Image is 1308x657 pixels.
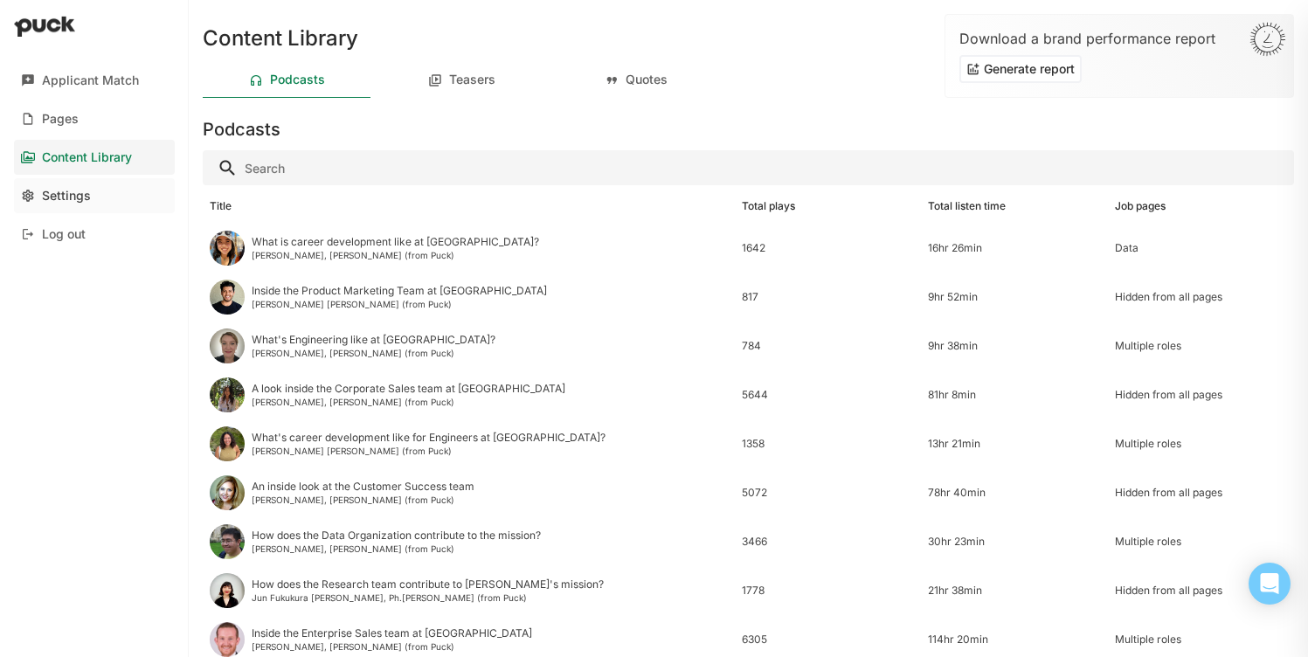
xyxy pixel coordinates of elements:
[252,299,547,309] div: [PERSON_NAME] [PERSON_NAME] (from Puck)
[252,627,532,640] div: Inside the Enterprise Sales team at [GEOGRAPHIC_DATA]
[928,438,1101,450] div: 13hr 21min
[742,487,915,499] div: 5072
[959,29,1279,48] div: Download a brand performance report
[1115,487,1288,499] div: Hidden from all pages
[1115,633,1288,646] div: Multiple roles
[928,584,1101,597] div: 21hr 38min
[928,200,1006,212] div: Total listen time
[14,101,175,136] a: Pages
[42,227,86,242] div: Log out
[203,150,1294,185] input: Search
[14,140,175,175] a: Content Library
[14,178,175,213] a: Settings
[252,446,606,456] div: [PERSON_NAME] [PERSON_NAME] (from Puck)
[742,584,915,597] div: 1778
[270,73,325,87] div: Podcasts
[928,389,1101,401] div: 81hr 8min
[252,348,495,358] div: [PERSON_NAME], [PERSON_NAME] (from Puck)
[252,334,495,346] div: What's Engineering like at [GEOGRAPHIC_DATA]?
[42,189,91,204] div: Settings
[928,340,1101,352] div: 9hr 38min
[449,73,495,87] div: Teasers
[252,494,474,505] div: [PERSON_NAME], [PERSON_NAME] (from Puck)
[1115,242,1288,254] div: Data
[1115,340,1288,352] div: Multiple roles
[1115,438,1288,450] div: Multiple roles
[42,112,79,127] div: Pages
[42,150,132,165] div: Content Library
[928,487,1101,499] div: 78hr 40min
[742,633,915,646] div: 6305
[928,633,1101,646] div: 114hr 20min
[959,55,1082,83] button: Generate report
[252,250,539,260] div: [PERSON_NAME], [PERSON_NAME] (from Puck)
[742,389,915,401] div: 5644
[252,529,541,542] div: How does the Data Organization contribute to the mission?
[252,236,539,248] div: What is career development like at [GEOGRAPHIC_DATA]?
[928,536,1101,548] div: 30hr 23min
[1115,584,1288,597] div: Hidden from all pages
[42,73,139,88] div: Applicant Match
[1115,536,1288,548] div: Multiple roles
[742,340,915,352] div: 784
[252,641,532,652] div: [PERSON_NAME], [PERSON_NAME] (from Puck)
[742,200,795,212] div: Total plays
[626,73,668,87] div: Quotes
[203,28,358,49] h1: Content Library
[1249,22,1286,57] img: Sun-D3Rjj4Si.svg
[252,481,474,493] div: An inside look at the Customer Success team
[252,578,604,591] div: How does the Research team contribute to [PERSON_NAME]'s mission?
[928,242,1101,254] div: 16hr 26min
[252,592,604,603] div: Jun Fukukura [PERSON_NAME], Ph.[PERSON_NAME] (from Puck)
[210,200,232,212] div: Title
[203,119,280,140] h3: Podcasts
[742,291,915,303] div: 817
[252,383,565,395] div: A look inside the Corporate Sales team at [GEOGRAPHIC_DATA]
[252,285,547,297] div: Inside the Product Marketing Team at [GEOGRAPHIC_DATA]
[1115,291,1288,303] div: Hidden from all pages
[928,291,1101,303] div: 9hr 52min
[252,432,606,444] div: What's career development like for Engineers at [GEOGRAPHIC_DATA]?
[1249,563,1291,605] div: Open Intercom Messenger
[742,536,915,548] div: 3466
[742,438,915,450] div: 1358
[252,543,541,554] div: [PERSON_NAME], [PERSON_NAME] (from Puck)
[14,63,175,98] a: Applicant Match
[1115,200,1166,212] div: Job pages
[742,242,915,254] div: 1642
[1115,389,1288,401] div: Hidden from all pages
[252,397,565,407] div: [PERSON_NAME], [PERSON_NAME] (from Puck)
